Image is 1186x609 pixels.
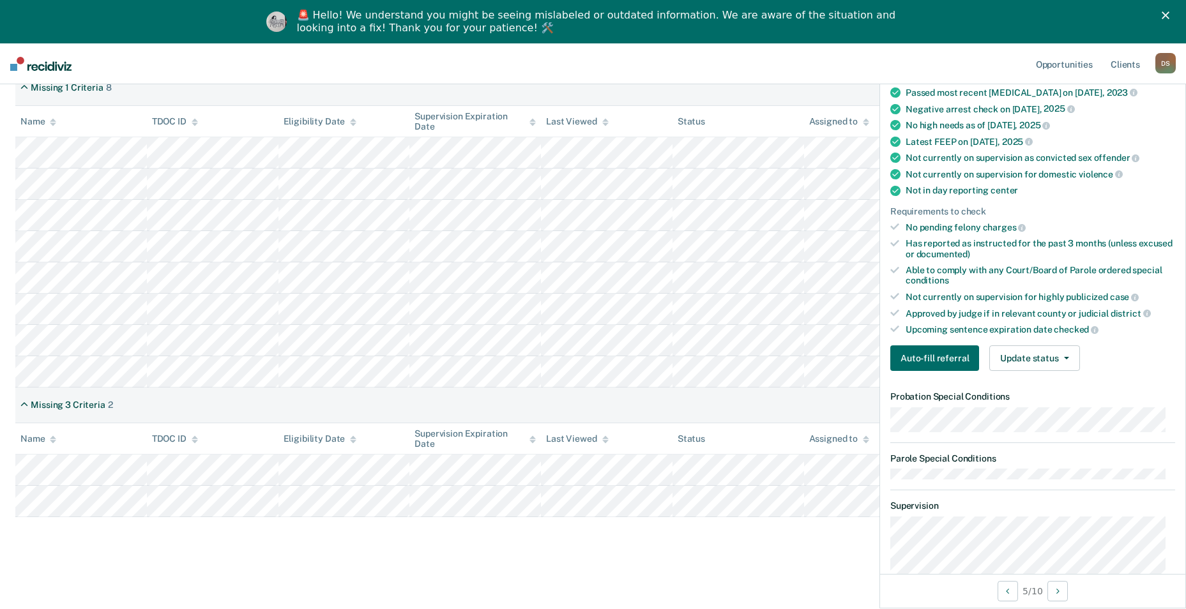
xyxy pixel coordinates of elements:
div: Not currently on supervision for domestic [906,169,1175,180]
div: Assigned to [809,433,869,444]
span: conditions [906,275,949,285]
button: Update status [989,345,1079,371]
span: center [991,185,1018,195]
button: Auto-fill referral [890,345,979,371]
img: Profile image for Kim [266,11,287,32]
div: Able to comply with any Court/Board of Parole ordered special [906,265,1175,287]
div: Not in day reporting [906,185,1175,196]
span: checked [1054,324,1099,335]
div: 🚨 Hello! We understand you might be seeing mislabeled or outdated information. We are aware of th... [297,9,900,34]
a: Navigate to form link [890,345,984,371]
div: Latest FEEP on [DATE], [906,136,1175,147]
div: TDOC ID [152,433,198,444]
div: 2 [108,400,113,410]
span: 2025 [1044,103,1074,114]
button: Next Opportunity [1047,581,1068,601]
dt: Supervision [890,500,1175,511]
dt: Parole Special Conditions [890,453,1175,464]
div: Name [20,433,56,444]
a: Opportunities [1033,43,1095,84]
a: Clients [1108,43,1143,84]
button: Previous Opportunity [998,581,1018,601]
div: Passed most recent [MEDICAL_DATA] on [DATE], [906,87,1175,98]
div: Status [678,116,705,127]
div: No pending felony [906,222,1175,233]
div: Upcoming sentence expiration date [906,324,1175,335]
div: TDOC ID [152,116,198,127]
div: Last Viewed [546,433,608,444]
div: D S [1155,53,1176,73]
span: district [1111,308,1151,319]
div: Name [20,116,56,127]
div: No high needs as of [DATE], [906,119,1175,131]
span: 2023 [1107,87,1137,98]
div: Missing 1 Criteria [31,82,103,93]
div: 5 / 10 [880,574,1185,608]
span: 2025 [1002,137,1033,147]
div: 8 [106,82,112,93]
div: Eligibility Date [284,116,357,127]
div: Last Viewed [546,116,608,127]
div: Supervision Expiration Date [414,111,536,133]
span: violence [1079,169,1123,179]
div: Requirements to check [890,206,1175,217]
div: Close [1162,11,1175,19]
div: Not currently on supervision for highly publicized [906,291,1175,303]
div: Not currently on supervision as convicted sex [906,152,1175,163]
div: Status [678,433,705,444]
div: Missing 3 Criteria [31,400,105,410]
img: Recidiviz [10,57,72,71]
dt: Probation Special Conditions [890,391,1175,402]
span: offender [1094,153,1140,163]
div: Assigned to [809,116,869,127]
span: documented) [916,249,970,259]
div: Has reported as instructed for the past 3 months (unless excused or [906,238,1175,260]
span: charges [983,222,1026,232]
div: Supervision Expiration Date [414,428,536,450]
span: case [1110,292,1139,302]
div: Negative arrest check on [DATE], [906,103,1175,115]
span: 2025 [1019,120,1050,130]
div: Eligibility Date [284,433,357,444]
div: Approved by judge if in relevant county or judicial [906,308,1175,319]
